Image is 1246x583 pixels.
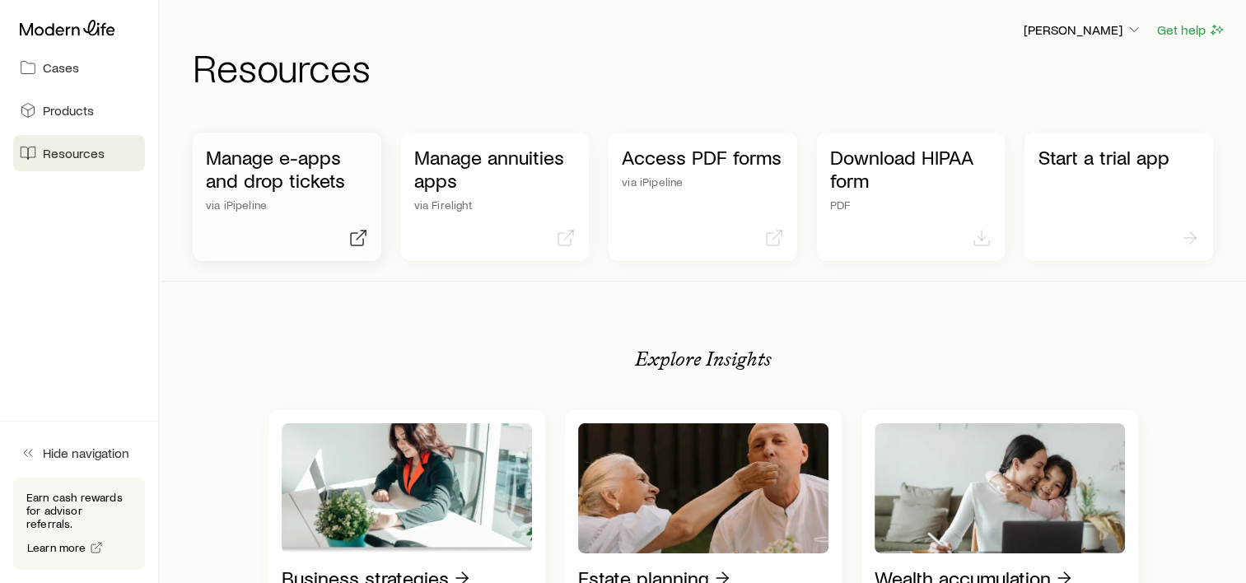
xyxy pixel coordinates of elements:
[1024,21,1142,38] p: [PERSON_NAME]
[13,92,145,128] a: Products
[830,146,992,192] p: Download HIPAA form
[635,347,772,371] p: Explore Insights
[193,47,1226,86] h1: Resources
[206,198,368,212] p: via iPipeline
[282,423,532,553] img: Business strategies
[13,135,145,171] a: Resources
[27,542,86,553] span: Learn more
[13,435,145,471] button: Hide navigation
[43,102,94,119] span: Products
[1038,146,1200,169] p: Start a trial app
[830,198,992,212] p: PDF
[1156,21,1226,40] button: Get help
[414,198,576,212] p: via Firelight
[43,145,105,161] span: Resources
[1023,21,1143,40] button: [PERSON_NAME]
[43,59,79,76] span: Cases
[13,49,145,86] a: Cases
[26,491,132,530] p: Earn cash rewards for advisor referrals.
[13,478,145,570] div: Earn cash rewards for advisor referrals.Learn more
[43,445,129,461] span: Hide navigation
[622,175,784,189] p: via iPipeline
[875,423,1125,553] img: Wealth accumulation
[622,146,784,169] p: Access PDF forms
[817,133,1006,261] a: Download HIPAA formPDF
[414,146,576,192] p: Manage annuities apps
[578,423,828,553] img: Estate planning
[206,146,368,192] p: Manage e-apps and drop tickets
